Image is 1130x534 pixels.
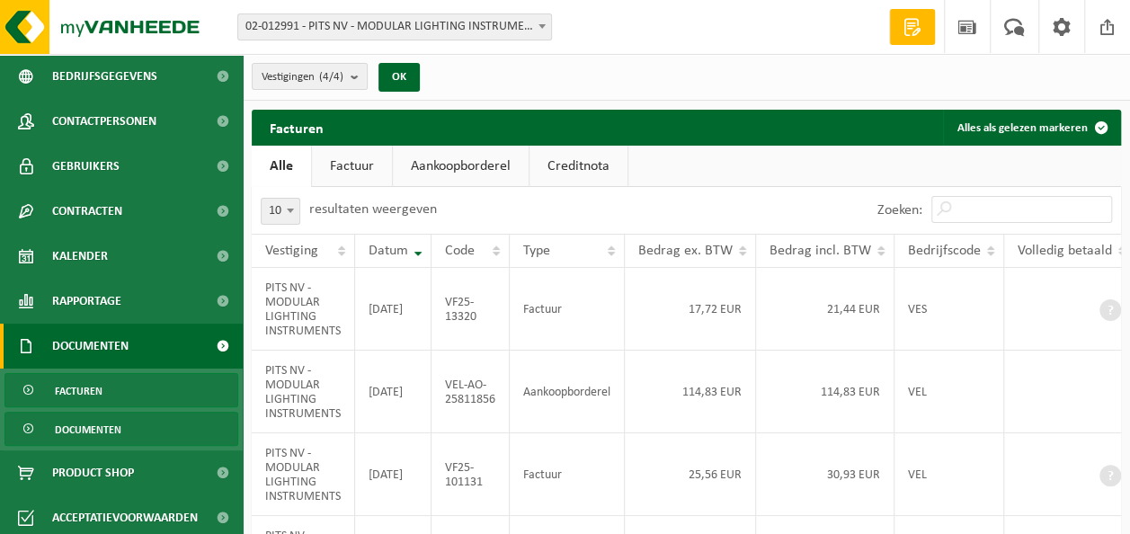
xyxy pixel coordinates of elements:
[625,433,756,516] td: 25,56 EUR
[355,268,432,351] td: [DATE]
[510,268,625,351] td: Factuur
[52,324,129,369] span: Documenten
[894,351,1004,433] td: VEL
[252,110,342,145] h2: Facturen
[319,71,343,83] count: (4/4)
[877,203,922,218] label: Zoeken:
[52,144,120,189] span: Gebruikers
[894,433,1004,516] td: VEL
[52,234,108,279] span: Kalender
[510,433,625,516] td: Factuur
[393,146,529,187] a: Aankoopborderel
[369,244,408,258] span: Datum
[55,374,102,408] span: Facturen
[252,433,355,516] td: PITS NV - MODULAR LIGHTING INSTRUMENTS
[262,199,299,224] span: 10
[52,99,156,144] span: Contactpersonen
[52,189,122,234] span: Contracten
[756,433,894,516] td: 30,93 EUR
[252,146,311,187] a: Alle
[756,351,894,433] td: 114,83 EUR
[52,450,134,495] span: Product Shop
[770,244,871,258] span: Bedrag incl. BTW
[432,351,510,433] td: VEL-AO-25811856
[312,146,392,187] a: Factuur
[510,351,625,433] td: Aankoopborderel
[894,268,1004,351] td: VES
[262,64,343,91] span: Vestigingen
[52,54,157,99] span: Bedrijfsgegevens
[238,14,551,40] span: 02-012991 - PITS NV - MODULAR LIGHTING INSTRUMENTS - RUMBEKE
[55,413,121,447] span: Documenten
[625,268,756,351] td: 17,72 EUR
[523,244,550,258] span: Type
[756,268,894,351] td: 21,44 EUR
[378,63,420,92] button: OK
[252,351,355,433] td: PITS NV - MODULAR LIGHTING INSTRUMENTS
[638,244,733,258] span: Bedrag ex. BTW
[355,433,432,516] td: [DATE]
[237,13,552,40] span: 02-012991 - PITS NV - MODULAR LIGHTING INSTRUMENTS - RUMBEKE
[1018,244,1112,258] span: Volledig betaald
[432,433,510,516] td: VF25-101131
[4,373,238,407] a: Facturen
[943,110,1119,146] button: Alles als gelezen markeren
[355,351,432,433] td: [DATE]
[4,412,238,446] a: Documenten
[625,351,756,433] td: 114,83 EUR
[445,244,475,258] span: Code
[252,63,368,90] button: Vestigingen(4/4)
[252,268,355,351] td: PITS NV - MODULAR LIGHTING INSTRUMENTS
[309,202,437,217] label: resultaten weergeven
[52,279,121,324] span: Rapportage
[261,198,300,225] span: 10
[529,146,627,187] a: Creditnota
[908,244,981,258] span: Bedrijfscode
[265,244,318,258] span: Vestiging
[432,268,510,351] td: VF25-13320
